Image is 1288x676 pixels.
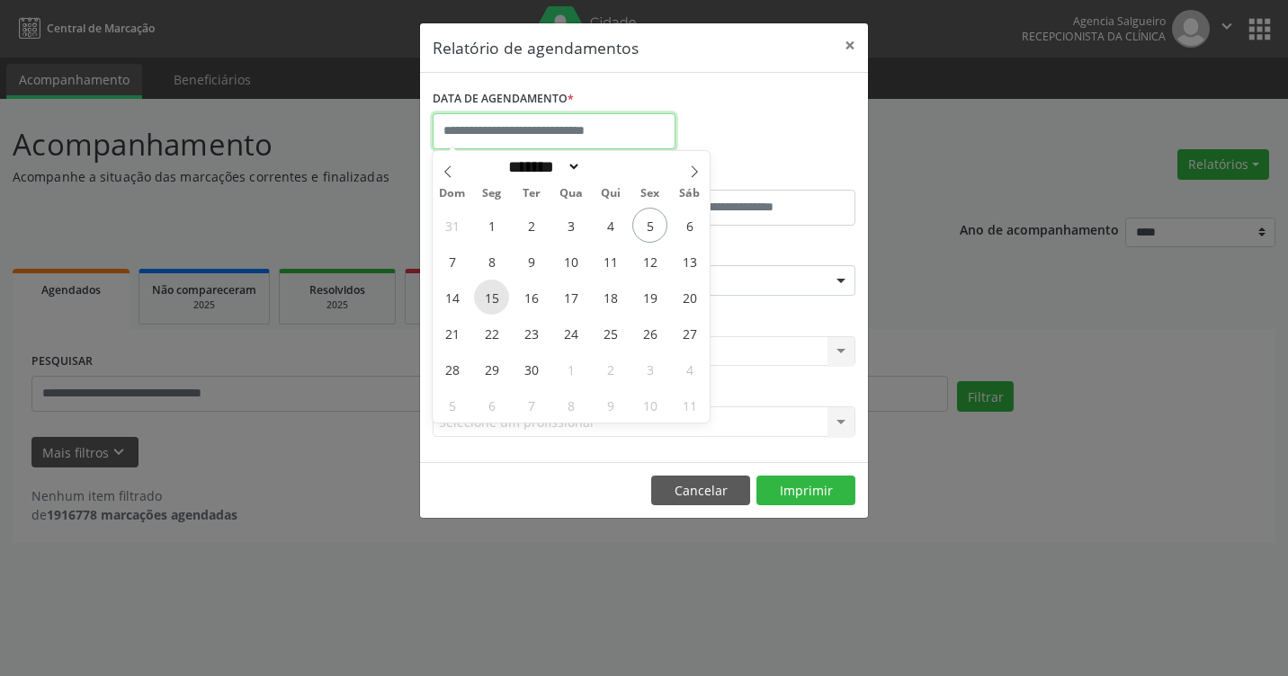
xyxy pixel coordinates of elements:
[672,244,707,279] span: Setembro 13, 2025
[433,36,639,59] h5: Relatório de agendamentos
[632,208,667,243] span: Setembro 5, 2025
[756,476,855,506] button: Imprimir
[651,476,750,506] button: Cancelar
[553,244,588,279] span: Setembro 10, 2025
[553,208,588,243] span: Setembro 3, 2025
[433,188,472,200] span: Dom
[632,316,667,351] span: Setembro 26, 2025
[434,208,470,243] span: Agosto 31, 2025
[514,351,549,387] span: Setembro 30, 2025
[631,188,670,200] span: Sex
[434,316,470,351] span: Setembro 21, 2025
[553,316,588,351] span: Setembro 24, 2025
[514,316,549,351] span: Setembro 23, 2025
[591,188,631,200] span: Qui
[474,280,509,315] span: Setembro 15, 2025
[581,157,640,176] input: Year
[434,387,470,422] span: Outubro 5, 2025
[512,188,551,200] span: Ter
[514,244,549,279] span: Setembro 9, 2025
[593,244,628,279] span: Setembro 11, 2025
[553,351,588,387] span: Outubro 1, 2025
[434,280,470,315] span: Setembro 14, 2025
[593,280,628,315] span: Setembro 18, 2025
[632,351,667,387] span: Outubro 3, 2025
[672,387,707,422] span: Outubro 11, 2025
[433,85,574,113] label: DATA DE AGENDAMENTO
[514,387,549,422] span: Outubro 7, 2025
[474,244,509,279] span: Setembro 8, 2025
[593,351,628,387] span: Outubro 2, 2025
[434,244,470,279] span: Setembro 7, 2025
[472,188,512,200] span: Seg
[672,316,707,351] span: Setembro 27, 2025
[648,162,855,190] label: ATÉ
[434,351,470,387] span: Setembro 28, 2025
[514,280,549,315] span: Setembro 16, 2025
[593,387,628,422] span: Outubro 9, 2025
[551,188,591,200] span: Qua
[672,351,707,387] span: Outubro 4, 2025
[672,208,707,243] span: Setembro 6, 2025
[514,208,549,243] span: Setembro 2, 2025
[502,157,581,176] select: Month
[632,387,667,422] span: Outubro 10, 2025
[632,244,667,279] span: Setembro 12, 2025
[670,188,710,200] span: Sáb
[474,316,509,351] span: Setembro 22, 2025
[474,387,509,422] span: Outubro 6, 2025
[474,208,509,243] span: Setembro 1, 2025
[553,387,588,422] span: Outubro 8, 2025
[474,351,509,387] span: Setembro 29, 2025
[632,280,667,315] span: Setembro 19, 2025
[553,280,588,315] span: Setembro 17, 2025
[593,316,628,351] span: Setembro 25, 2025
[593,208,628,243] span: Setembro 4, 2025
[832,23,868,67] button: Close
[672,280,707,315] span: Setembro 20, 2025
